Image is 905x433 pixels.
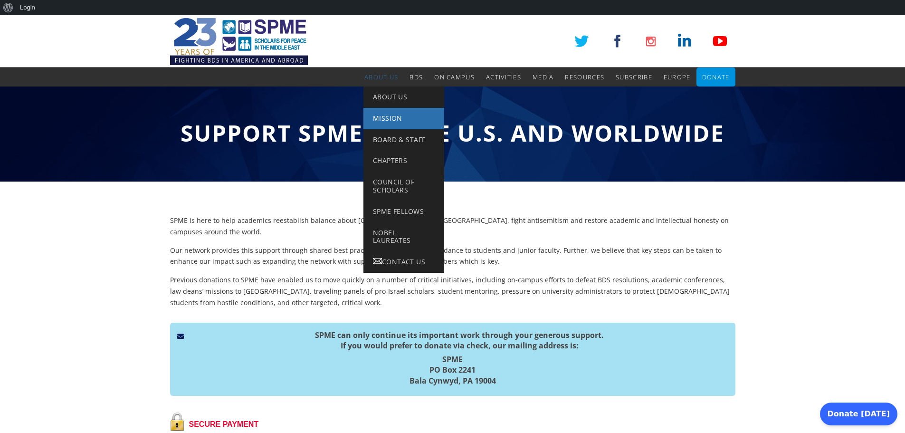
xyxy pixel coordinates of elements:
a: About Us [364,67,398,87]
span: Nobel Laureates [373,228,411,245]
img: SPME [170,15,308,67]
span: About Us [364,73,398,81]
a: Contact Us [363,251,444,273]
span: SPME Fellows [373,207,424,216]
a: Subscribe [616,67,652,87]
a: Council of Scholars [363,172,444,201]
span: Media [533,73,554,81]
a: Board & Staff [363,129,444,151]
h5: SPME PO Box 2241 Bala Cynwyd, PA 19004 [177,354,728,386]
a: On Campus [434,67,475,87]
span: Council of Scholars [373,177,414,194]
p: Previous donations to SPME have enabled us to move quickly on a number of critical initiatives, i... [170,274,735,308]
span: Donate [702,73,730,81]
span: Mission [373,114,402,123]
a: Nobel Laureates [363,222,444,252]
span: Support SPME in the U.S. and Worldwide [181,117,724,148]
a: Media [533,67,554,87]
span: On Campus [434,73,475,81]
a: BDS [410,67,423,87]
span: About Us [373,92,407,101]
span: Board & Staff [373,135,425,144]
span: Europe [664,73,691,81]
span: Activities [486,73,521,81]
a: Europe [664,67,691,87]
span: Chapters [373,156,407,165]
a: SPME Fellows [363,201,444,222]
span: Resources [565,73,604,81]
p: Our network provides this support through shared best practices, mentoring, and guidance to stude... [170,245,735,268]
a: Donate [702,67,730,87]
a: Activities [486,67,521,87]
span: BDS [410,73,423,81]
a: Chapters [363,150,444,172]
a: About Us [363,87,444,108]
p: SPME is here to help academics reestablish balance about [GEOGRAPHIC_DATA] and [GEOGRAPHIC_DATA],... [170,215,735,238]
a: Mission [363,108,444,129]
a: Resources [565,67,604,87]
h5: SPME can only continue its important work through your generous support. If you would prefer to d... [177,330,728,351]
span: Subscribe [616,73,652,81]
span: Contact Us [382,257,425,266]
